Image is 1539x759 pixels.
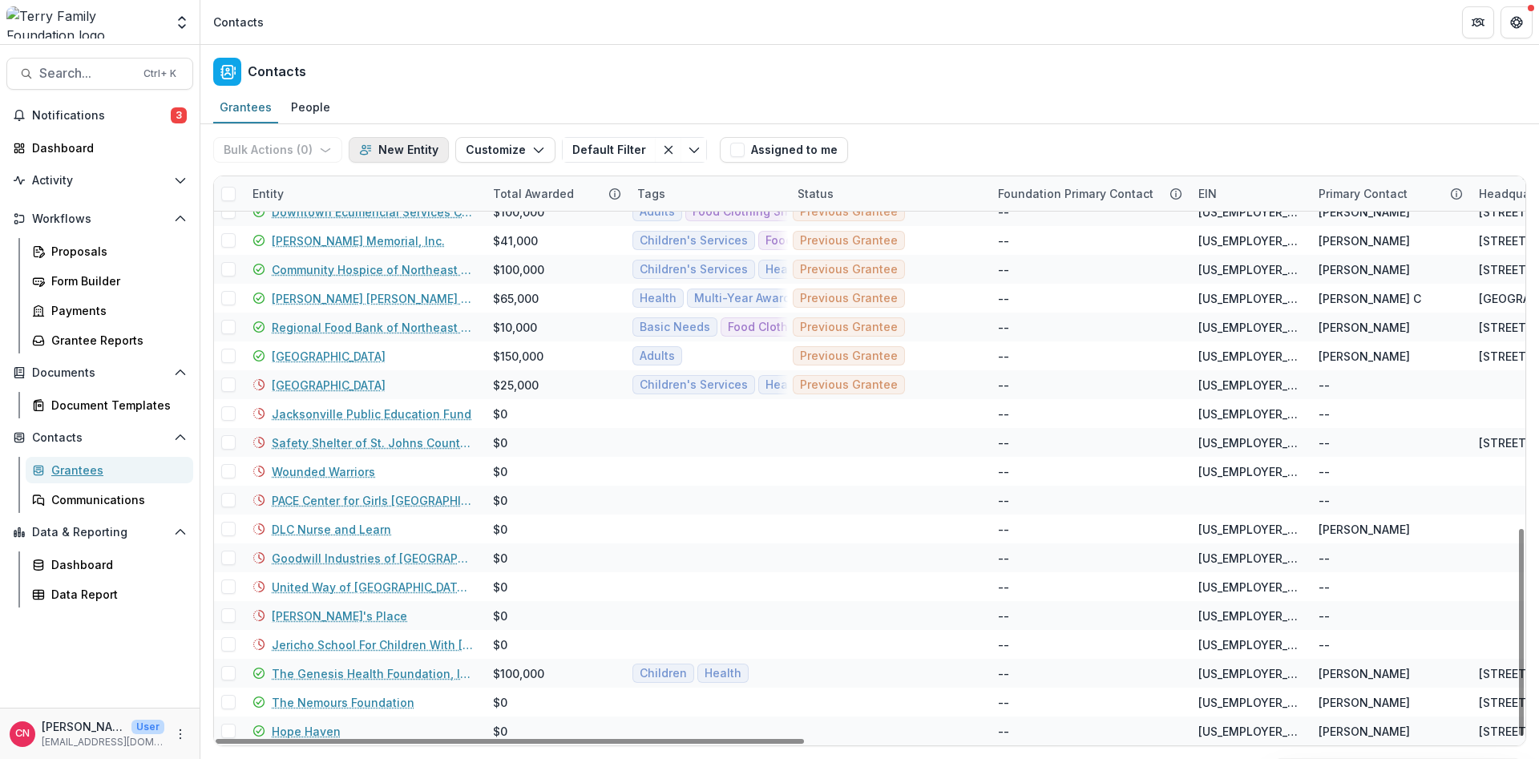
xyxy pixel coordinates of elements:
a: Data Report [26,581,193,608]
div: [PERSON_NAME] [1319,261,1410,278]
span: Previous Grantee [800,349,898,363]
span: Health [705,667,741,680]
div: [PERSON_NAME] [1319,521,1410,538]
div: People [285,95,337,119]
div: Form Builder [51,273,180,289]
div: [PERSON_NAME] C [1319,290,1421,307]
div: Status [788,176,988,211]
button: Open Workflows [6,206,193,232]
div: [US_EMPLOYER_IDENTIFICATION_NUMBER] [1198,377,1299,394]
button: Customize [455,137,555,163]
button: Partners [1462,6,1494,38]
div: -- [1319,434,1330,451]
div: Dashboard [51,556,180,573]
a: Safety Shelter of St. Johns County Inc. [272,434,474,451]
div: Total Awarded [483,176,628,211]
button: More [171,725,190,744]
a: [GEOGRAPHIC_DATA] [272,348,386,365]
button: New Entity [349,137,449,163]
a: Grantees [26,457,193,483]
div: [PERSON_NAME] [1319,694,1410,711]
img: Terry Family Foundation logo [6,6,164,38]
div: Communications [51,491,180,508]
button: Open entity switcher [171,6,193,38]
div: $0 [493,636,507,653]
div: -- [998,319,1009,336]
button: Open Data & Reporting [6,519,193,545]
a: Community Hospice of Northeast [US_STATE] Foundation for Caring, Inc. [272,261,474,278]
div: $0 [493,608,507,624]
div: -- [998,636,1009,653]
a: [GEOGRAPHIC_DATA] [272,377,386,394]
div: Primary Contact [1309,176,1469,211]
div: -- [998,348,1009,365]
div: -- [1319,377,1330,394]
div: $0 [493,406,507,422]
div: Foundation Primary Contact [988,176,1189,211]
div: Tags [628,176,788,211]
div: [PERSON_NAME] [1319,232,1410,249]
div: Entity [243,176,483,211]
div: -- [998,723,1009,740]
div: -- [1319,579,1330,595]
a: Dashboard [6,135,193,161]
a: Grantee Reports [26,327,193,353]
div: [US_EMPLOYER_IDENTIFICATION_NUMBER] [1198,261,1299,278]
span: Workflows [32,212,168,226]
span: Children's Services [640,263,748,277]
div: [US_EMPLOYER_IDENTIFICATION_NUMBER] [1198,204,1299,220]
a: Document Templates [26,392,193,418]
span: Food Clothing Shelter [728,321,849,334]
div: -- [998,521,1009,538]
a: The Nemours Foundation [272,694,414,711]
div: -- [998,377,1009,394]
div: $100,000 [493,204,544,220]
div: Data Report [51,586,180,603]
div: -- [998,579,1009,595]
div: -- [1319,463,1330,480]
div: EIN [1189,176,1309,211]
a: DLC Nurse and Learn [272,521,391,538]
a: Downtown Ecumencial Services Council [272,204,474,220]
span: Children's Services [640,378,748,392]
div: [US_EMPLOYER_IDENTIFICATION_NUMBER] [1198,348,1299,365]
div: $0 [493,550,507,567]
div: $150,000 [493,348,543,365]
div: -- [998,406,1009,422]
a: Grantees [213,92,278,123]
span: Previous Grantee [800,263,898,277]
span: Health [765,263,802,277]
button: Toggle menu [681,137,707,163]
a: Regional Food Bank of Northeast [US_STATE], Inc. [272,319,474,336]
div: [PERSON_NAME] [1319,319,1410,336]
a: Proposals [26,238,193,264]
nav: breadcrumb [207,10,270,34]
div: $0 [493,579,507,595]
div: Entity [243,185,293,202]
div: $0 [493,521,507,538]
a: Jacksonville Public Education Fund [272,406,471,422]
a: United Way of [GEOGRAPHIC_DATA][US_STATE] [272,579,474,595]
div: $41,000 [493,232,538,249]
div: Grantees [51,462,180,478]
a: Jericho School For Children With [MEDICAL_DATA] Inc [272,636,474,653]
div: [US_EMPLOYER_IDENTIFICATION_NUMBER] [1198,608,1299,624]
button: Notifications3 [6,103,193,128]
a: People [285,92,337,123]
div: -- [1319,608,1330,624]
div: [US_EMPLOYER_IDENTIFICATION_NUMBER] [1198,434,1299,451]
a: PACE Center for Girls [GEOGRAPHIC_DATA] [272,492,474,509]
div: -- [998,204,1009,220]
button: Assigned to me [720,137,848,163]
div: -- [1319,550,1330,567]
a: Communications [26,486,193,513]
span: Health [640,292,677,305]
div: Dashboard [32,139,180,156]
div: $0 [493,492,507,509]
button: Search... [6,58,193,90]
h2: Contacts [248,64,306,79]
div: -- [998,694,1009,711]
